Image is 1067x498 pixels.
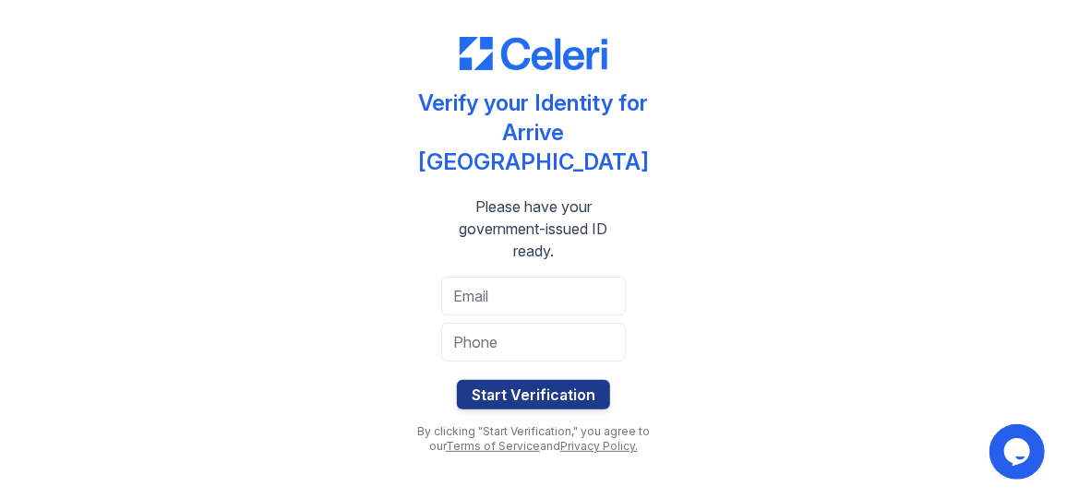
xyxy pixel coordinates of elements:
[446,439,540,453] a: Terms of Service
[460,37,607,70] img: CE_Logo_Blue-a8612792a0a2168367f1c8372b55b34899dd931a85d93a1a3d3e32e68fde9ad4.png
[989,424,1049,480] iframe: chat widget
[441,323,626,362] input: Phone
[457,380,610,409] button: Start Verification
[560,439,638,453] a: Privacy Policy.
[404,424,663,454] div: By clicking "Start Verification," you agree to our and
[404,89,663,177] div: Verify your Identity for Arrive [GEOGRAPHIC_DATA]
[404,196,663,262] div: Please have your government-issued ID ready.
[441,277,626,315] input: Email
